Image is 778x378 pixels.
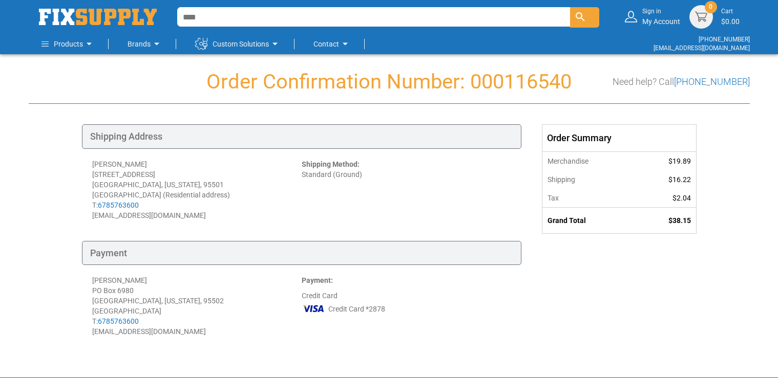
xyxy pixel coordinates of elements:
h3: Need help? Call [613,77,750,87]
span: 0 [709,3,712,11]
a: 6785763600 [98,317,139,325]
th: Tax [542,189,636,208]
a: Brands [128,34,163,54]
img: Fix Industrial Supply [39,9,157,25]
a: [PHONE_NUMBER] [699,36,750,43]
span: $2.04 [672,194,691,202]
img: VI [302,301,325,316]
a: [PHONE_NUMBER] [674,76,750,87]
span: $19.89 [668,157,691,165]
div: Credit Card [302,275,511,337]
a: store logo [39,9,157,25]
a: Contact [313,34,351,54]
span: Credit Card *2878 [328,304,385,314]
div: Order Summary [542,125,696,151]
div: Shipping Address [82,124,521,149]
a: [EMAIL_ADDRESS][DOMAIN_NAME] [654,45,750,52]
span: $38.15 [668,216,691,225]
div: [PERSON_NAME] [STREET_ADDRESS] [GEOGRAPHIC_DATA], [US_STATE], 95501 [GEOGRAPHIC_DATA] (Residentia... [92,159,302,220]
span: $0.00 [721,17,740,26]
small: Cart [721,7,740,16]
h1: Order Confirmation Number: 000116540 [29,71,750,93]
a: Custom Solutions [195,34,281,54]
div: Payment [82,241,521,265]
div: [PERSON_NAME] PO Box 6980 [GEOGRAPHIC_DATA], [US_STATE], 95502 [GEOGRAPHIC_DATA] T: [EMAIL_ADDRES... [92,275,302,337]
div: My Account [642,7,680,26]
th: Shipping [542,170,636,189]
strong: Grand Total [548,216,586,225]
span: $16.22 [668,175,691,184]
strong: Shipping Method: [302,160,360,168]
div: Standard (Ground) [302,159,511,220]
th: Merchandise [542,151,636,170]
strong: Payment: [302,276,333,284]
a: Products [41,34,95,54]
small: Sign in [642,7,680,16]
a: 6785763600 [98,201,139,209]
